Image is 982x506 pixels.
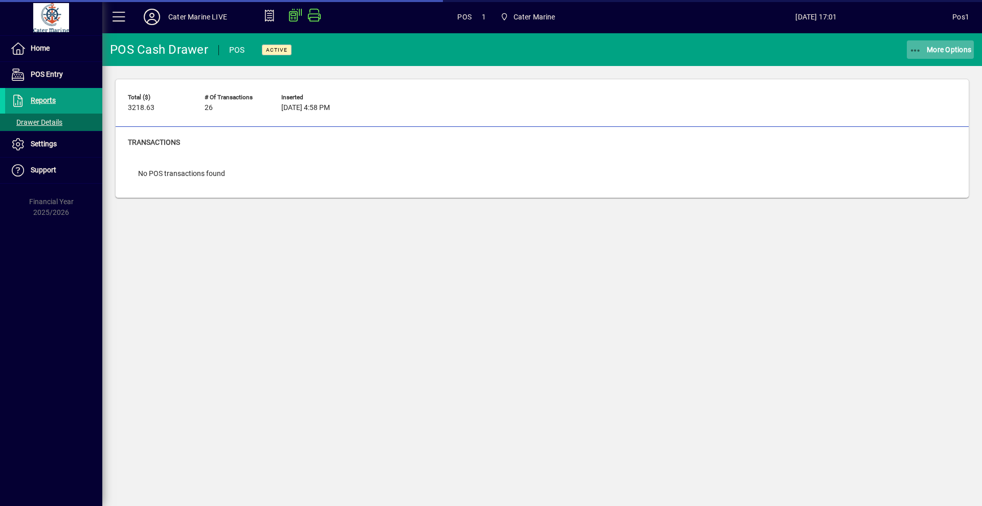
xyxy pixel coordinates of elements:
[128,138,180,146] span: Transactions
[5,158,102,183] a: Support
[5,131,102,157] a: Settings
[5,114,102,131] a: Drawer Details
[266,47,287,53] span: Active
[128,104,154,112] span: 3218.63
[31,70,63,78] span: POS Entry
[281,104,330,112] span: [DATE] 4:58 PM
[128,94,189,101] span: Total ($)
[514,9,555,25] span: Cater Marine
[205,94,266,101] span: # of Transactions
[136,8,168,26] button: Profile
[457,9,472,25] span: POS
[496,8,560,26] span: Cater Marine
[5,36,102,61] a: Home
[907,40,974,59] button: More Options
[31,96,56,104] span: Reports
[482,9,486,25] span: 1
[680,9,953,25] span: [DATE] 17:01
[110,41,208,58] div: POS Cash Drawer
[909,46,972,54] span: More Options
[31,166,56,174] span: Support
[10,118,62,126] span: Drawer Details
[952,9,969,25] div: Pos1
[229,42,245,58] div: POS
[5,62,102,87] a: POS Entry
[168,9,227,25] div: Cater Marine LIVE
[31,44,50,52] span: Home
[31,140,57,148] span: Settings
[128,158,235,189] div: No POS transactions found
[281,94,343,101] span: Inserted
[205,104,213,112] span: 26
